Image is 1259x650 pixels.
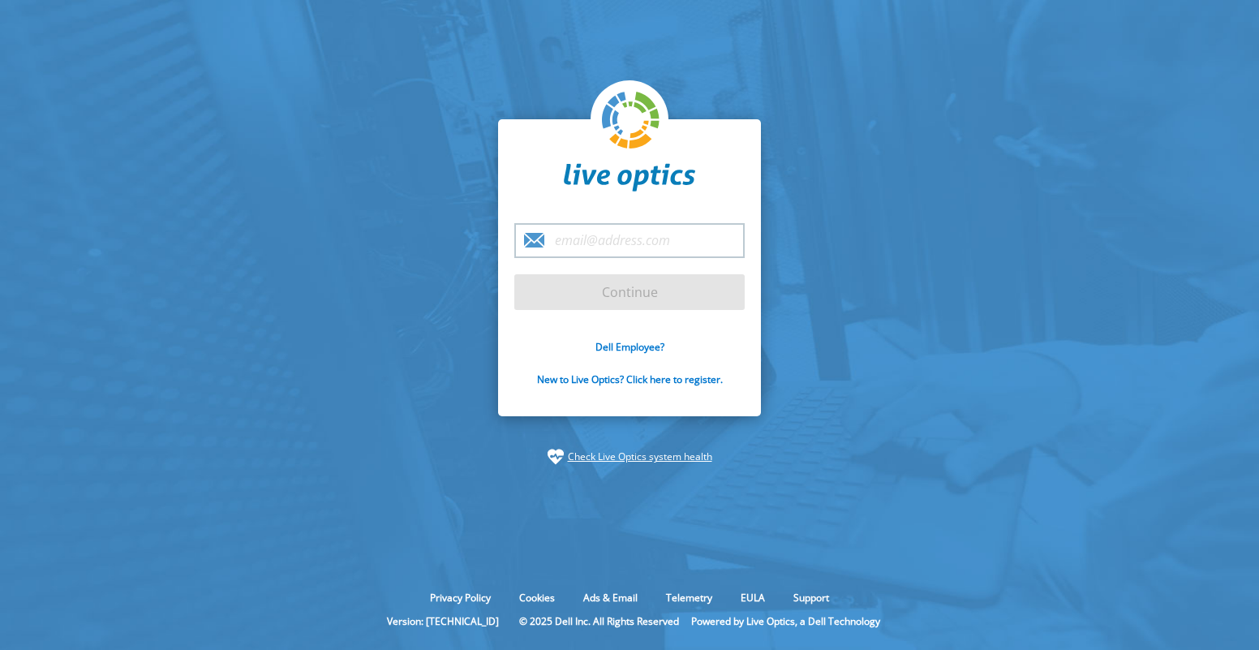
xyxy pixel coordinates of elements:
a: Ads & Email [571,591,650,605]
li: Version: [TECHNICAL_ID] [379,614,507,628]
a: New to Live Optics? Click here to register. [537,372,723,386]
a: EULA [728,591,777,605]
input: email@address.com [514,223,745,258]
a: Check Live Optics system health [568,449,712,465]
li: Powered by Live Optics, a Dell Technology [691,614,880,628]
a: Dell Employee? [595,340,664,354]
img: status-check-icon.svg [548,449,564,465]
a: Support [781,591,841,605]
a: Cookies [507,591,567,605]
a: Telemetry [654,591,724,605]
li: © 2025 Dell Inc. All Rights Reserved [511,614,687,628]
a: Privacy Policy [418,591,503,605]
img: liveoptics-logo.svg [602,92,660,150]
img: liveoptics-word.svg [564,163,695,192]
